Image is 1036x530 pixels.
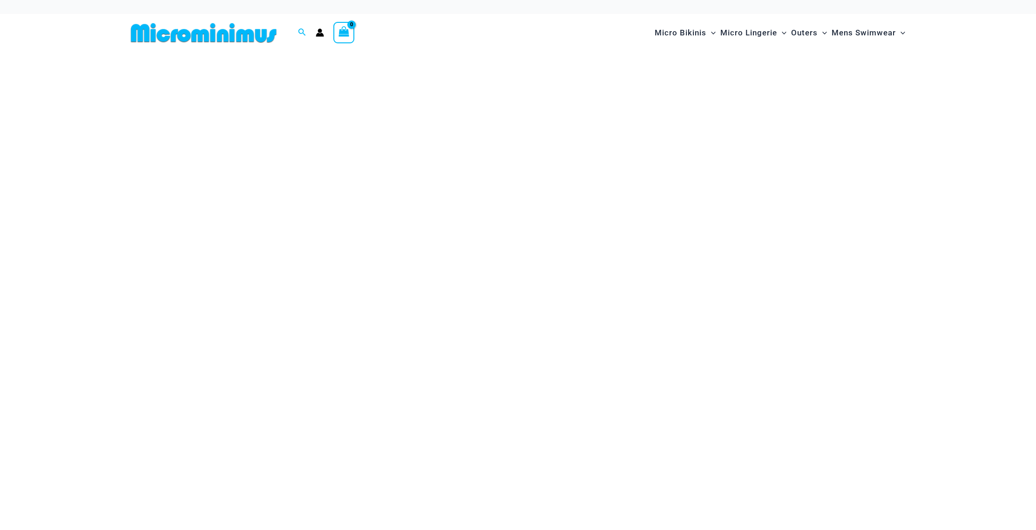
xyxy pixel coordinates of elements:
span: Mens Swimwear [832,21,896,45]
a: Micro BikinisMenu ToggleMenu Toggle [652,19,718,47]
span: Micro Lingerie [720,21,777,45]
a: OutersMenu ToggleMenu Toggle [789,19,829,47]
a: Account icon link [316,28,324,37]
img: MM SHOP LOGO FLAT [127,22,280,43]
a: Mens SwimwearMenu ToggleMenu Toggle [829,19,907,47]
a: Search icon link [298,27,306,39]
a: View Shopping Cart, empty [333,22,355,43]
span: Menu Toggle [777,21,786,45]
span: Outers [791,21,818,45]
a: Micro LingerieMenu ToggleMenu Toggle [718,19,789,47]
span: Menu Toggle [896,21,905,45]
span: Menu Toggle [818,21,827,45]
span: Menu Toggle [706,21,716,45]
nav: Site Navigation [651,17,909,48]
span: Micro Bikinis [655,21,706,45]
